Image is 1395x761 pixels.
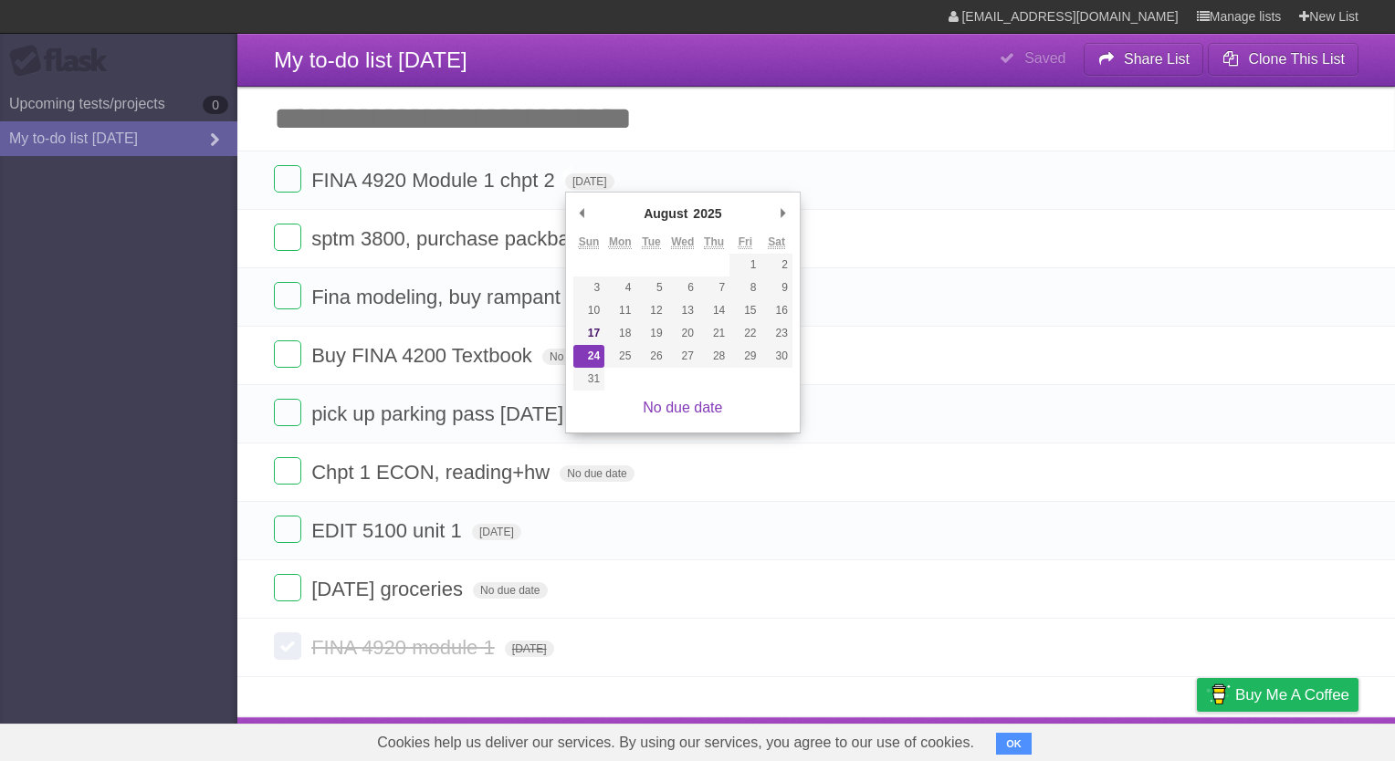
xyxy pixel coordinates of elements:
b: 0 [203,96,228,114]
span: Chpt 1 ECON, reading+hw [311,461,554,484]
button: 13 [667,299,698,322]
button: 16 [761,299,792,322]
a: Suggest a feature [1243,722,1358,756]
a: Buy me a coffee [1197,678,1358,712]
span: No due date [542,349,616,365]
button: 14 [698,299,729,322]
label: Done [274,340,301,368]
abbr: Monday [609,235,632,249]
b: Clone This List [1248,51,1345,67]
span: Fina modeling, buy rampant strategy [311,286,642,308]
b: Share List [1124,51,1190,67]
button: 9 [761,276,792,299]
span: Cookies help us deliver our services. By using our services, you agree to our use of cookies. [359,725,992,761]
span: [DATE] [505,641,554,657]
label: Done [274,165,301,193]
label: Done [274,282,301,309]
button: 18 [604,322,635,345]
button: 20 [667,322,698,345]
label: Done [274,224,301,251]
label: Done [274,574,301,601]
button: 21 [698,322,729,345]
label: Done [274,516,301,543]
button: 27 [667,345,698,368]
button: Share List [1084,43,1204,76]
span: No due date [473,582,547,599]
div: August [641,200,690,227]
button: Next Month [774,200,792,227]
span: No due date [560,465,634,482]
button: 29 [729,345,760,368]
button: 7 [698,276,729,299]
abbr: Saturday [768,235,785,249]
span: FINA 4920 module 1 [311,636,499,659]
label: Done [274,632,301,660]
abbr: Sunday [579,235,600,249]
button: 19 [635,322,666,345]
button: 3 [573,276,604,299]
button: 10 [573,299,604,322]
button: 25 [604,345,635,368]
button: 8 [729,276,760,299]
span: Buy FINA 4200 Textbook [311,344,537,367]
button: 31 [573,368,604,391]
span: Buy me a coffee [1235,679,1349,711]
button: 12 [635,299,666,322]
a: No due date [643,400,722,415]
abbr: Tuesday [642,235,660,249]
button: 22 [729,322,760,345]
img: Buy me a coffee [1206,679,1231,710]
span: [DATE] groceries [311,578,467,600]
button: 26 [635,345,666,368]
div: 2025 [690,200,724,227]
button: 28 [698,345,729,368]
label: Done [274,399,301,426]
span: [DATE] [472,524,521,540]
span: EDIT 5100 unit 1 [311,519,467,542]
button: 2 [761,254,792,276]
a: Terms [1111,722,1151,756]
button: 17 [573,322,604,345]
button: Clone This List [1208,43,1358,76]
button: 15 [729,299,760,322]
abbr: Thursday [704,235,724,249]
span: FINA 4920 Module 1 chpt 2 [311,169,560,192]
label: Done [274,457,301,485]
button: 6 [667,276,698,299]
a: Developers [1014,722,1088,756]
span: My to-do list [DATE] [274,47,467,72]
button: 30 [761,345,792,368]
abbr: Wednesday [671,235,694,249]
button: 4 [604,276,635,299]
abbr: Friday [739,235,752,249]
span: sptm 3800, purchase packback [311,227,594,250]
b: Saved [1024,50,1065,66]
button: 11 [604,299,635,322]
button: 1 [729,254,760,276]
span: pick up parking pass [DATE] [311,402,568,425]
div: Flask [9,45,119,78]
button: 5 [635,276,666,299]
span: [DATE] [565,173,614,190]
a: About [954,722,992,756]
a: Privacy [1173,722,1221,756]
button: OK [996,733,1032,755]
button: Previous Month [573,200,592,227]
button: 23 [761,322,792,345]
button: 24 [573,345,604,368]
